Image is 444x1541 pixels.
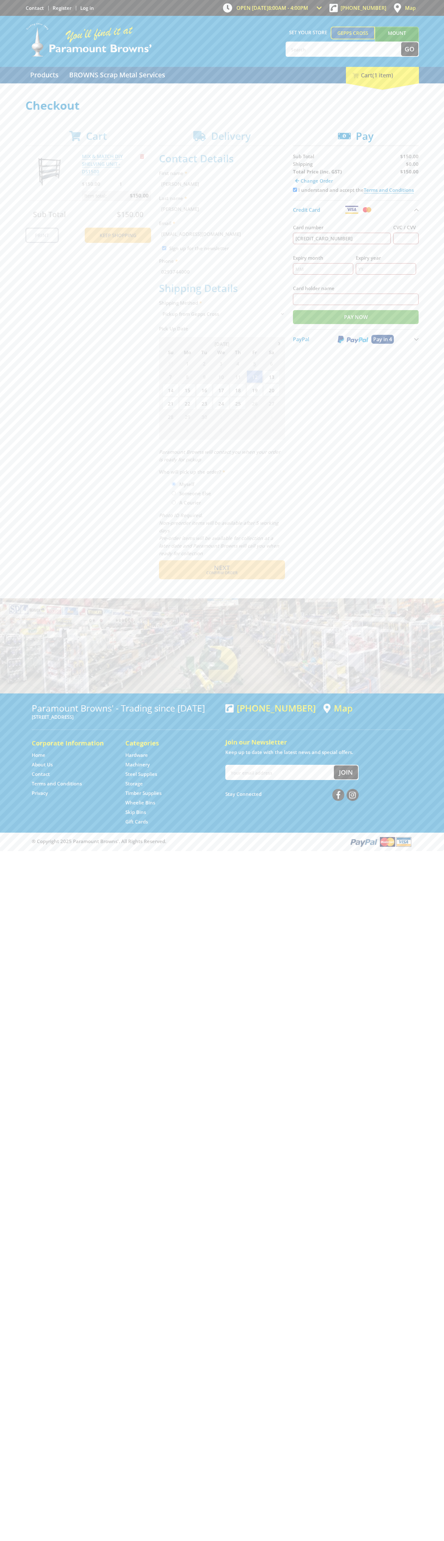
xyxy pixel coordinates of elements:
input: MM [293,263,353,275]
span: Set your store [286,27,331,38]
h5: Corporate Information [32,739,113,748]
img: PayPal, Mastercard, Visa accepted [349,836,413,848]
h5: Categories [125,739,206,748]
a: Go to the Hardware page [125,752,148,758]
a: Go to the Storage page [125,780,143,787]
button: Credit Card [293,200,419,219]
strong: Total Price (inc. GST) [293,168,342,175]
a: Go to the Gift Cards page [125,818,148,825]
span: Pay in 4 [373,336,392,343]
a: View a map of Gepps Cross location [323,703,353,713]
span: Sub Total [293,153,314,159]
div: Cart [346,67,419,83]
a: Log in [80,5,94,11]
a: Go to the BROWNS Scrap Metal Services page [64,67,170,83]
a: Gepps Cross [331,27,375,39]
div: [PHONE_NUMBER] [225,703,316,713]
label: Card holder name [293,284,419,292]
button: Join [334,765,358,779]
span: Shipping [293,161,313,167]
p: [STREET_ADDRESS] [32,713,219,721]
a: Go to the About Us page [32,761,53,768]
label: I understand and accept the [298,187,414,193]
img: Paramount Browns' [25,22,152,57]
label: CVC / CVV [393,224,419,231]
label: Card number [293,224,391,231]
label: Expiry month [293,254,353,262]
span: PayPal [293,336,309,343]
div: ® Copyright 2025 Paramount Browns'. All Rights Reserved. [25,836,419,848]
a: Change Order [293,175,335,186]
label: Expiry year [356,254,416,262]
a: Go to the Privacy page [32,790,48,797]
a: Go to the Products page [25,67,63,83]
a: Go to the Home page [32,752,45,758]
a: Go to the Machinery page [125,761,150,768]
input: Please accept the terms and conditions. [293,188,297,192]
button: PayPal Pay in 4 [293,329,419,349]
a: Go to the Wheelie Bins page [125,799,155,806]
a: Go to the Terms and Conditions page [32,780,82,787]
a: Go to the Contact page [32,771,50,777]
strong: $150.00 [400,168,419,175]
span: Change Order [301,178,333,184]
span: 8:00am - 4:00pm [268,4,308,11]
h1: Checkout [25,99,419,112]
h3: Paramount Browns' - Trading since [DATE] [32,703,219,713]
a: Mount [PERSON_NAME] [375,27,419,51]
input: Pay Now [293,310,419,324]
img: Visa [345,206,359,214]
span: $150.00 [400,153,419,159]
span: OPEN [DATE] [236,4,308,11]
input: YY [356,263,416,275]
h5: Join our Newsletter [225,738,413,747]
a: Terms and Conditions [364,187,414,193]
input: Search [286,42,401,56]
a: Go to the Skip Bins page [125,809,146,816]
a: Go to the Contact page [26,5,44,11]
span: Credit Card [293,206,320,213]
p: Keep up to date with the latest news and special offers. [225,748,413,756]
img: PayPal [338,335,368,343]
button: Go [401,42,418,56]
input: Your email address [226,765,334,779]
a: Go to the Timber Supplies page [125,790,162,797]
span: $0.00 [406,161,419,167]
img: Mastercard [361,206,373,214]
div: Stay Connected [225,786,359,802]
a: Go to the registration page [53,5,71,11]
span: Pay [356,129,374,143]
a: Go to the Steel Supplies page [125,771,157,777]
span: (1 item) [372,71,393,79]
